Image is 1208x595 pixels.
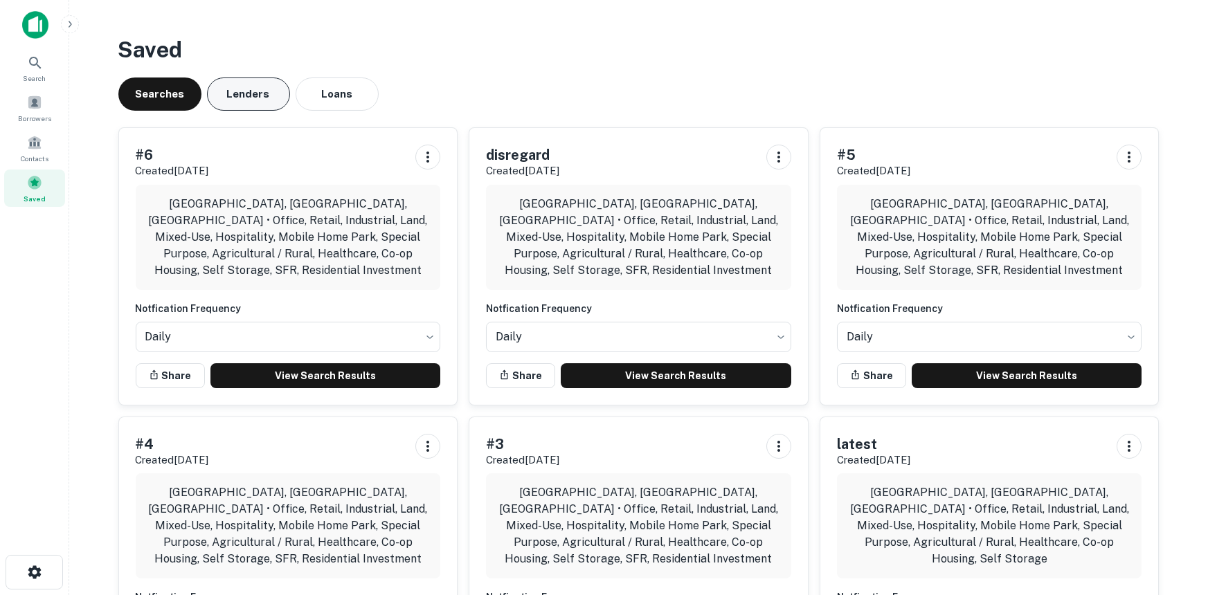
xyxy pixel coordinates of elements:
a: Contacts [4,129,65,167]
button: Share [837,363,906,388]
div: Without label [136,318,441,356]
button: Lenders [207,77,290,111]
h6: Notfication Frequency [486,301,791,316]
span: Contacts [21,153,48,164]
button: Searches [118,77,201,111]
button: Share [136,363,205,388]
h5: #3 [486,434,559,455]
p: Created [DATE] [837,163,910,179]
a: View Search Results [210,363,441,388]
img: capitalize-icon.png [22,11,48,39]
span: Saved [24,193,46,204]
p: [GEOGRAPHIC_DATA], [GEOGRAPHIC_DATA], [GEOGRAPHIC_DATA] • Office, Retail, Industrial, Land, Mixed... [147,484,430,567]
p: [GEOGRAPHIC_DATA], [GEOGRAPHIC_DATA], [GEOGRAPHIC_DATA] • Office, Retail, Industrial, Land, Mixed... [848,484,1131,567]
span: Search [24,73,46,84]
a: View Search Results [561,363,791,388]
a: Borrowers [4,89,65,127]
h5: disregard [486,145,559,165]
p: [GEOGRAPHIC_DATA], [GEOGRAPHIC_DATA], [GEOGRAPHIC_DATA] • Office, Retail, Industrial, Land, Mixed... [497,196,780,279]
a: View Search Results [912,363,1142,388]
h3: Saved [118,33,1160,66]
a: Saved [4,170,65,207]
button: Loans [296,77,379,111]
h6: Notfication Frequency [837,301,1142,316]
div: Without label [837,318,1142,356]
iframe: Chat Widget [1139,484,1208,551]
p: Created [DATE] [136,452,209,468]
span: Borrowers [18,113,51,124]
h5: #5 [837,145,910,165]
h6: Notfication Frequency [136,301,441,316]
div: Without label [486,318,791,356]
p: Created [DATE] [486,163,559,179]
p: Created [DATE] [837,452,910,468]
p: [GEOGRAPHIC_DATA], [GEOGRAPHIC_DATA], [GEOGRAPHIC_DATA] • Office, Retail, Industrial, Land, Mixed... [848,196,1131,279]
p: Created [DATE] [486,452,559,468]
p: Created [DATE] [136,163,209,179]
button: Share [486,363,555,388]
p: [GEOGRAPHIC_DATA], [GEOGRAPHIC_DATA], [GEOGRAPHIC_DATA] • Office, Retail, Industrial, Land, Mixed... [497,484,780,567]
h5: #6 [136,145,209,165]
a: Search [4,49,65,86]
p: [GEOGRAPHIC_DATA], [GEOGRAPHIC_DATA], [GEOGRAPHIC_DATA] • Office, Retail, Industrial, Land, Mixed... [147,196,430,279]
h5: #4 [136,434,209,455]
h5: latest [837,434,910,455]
